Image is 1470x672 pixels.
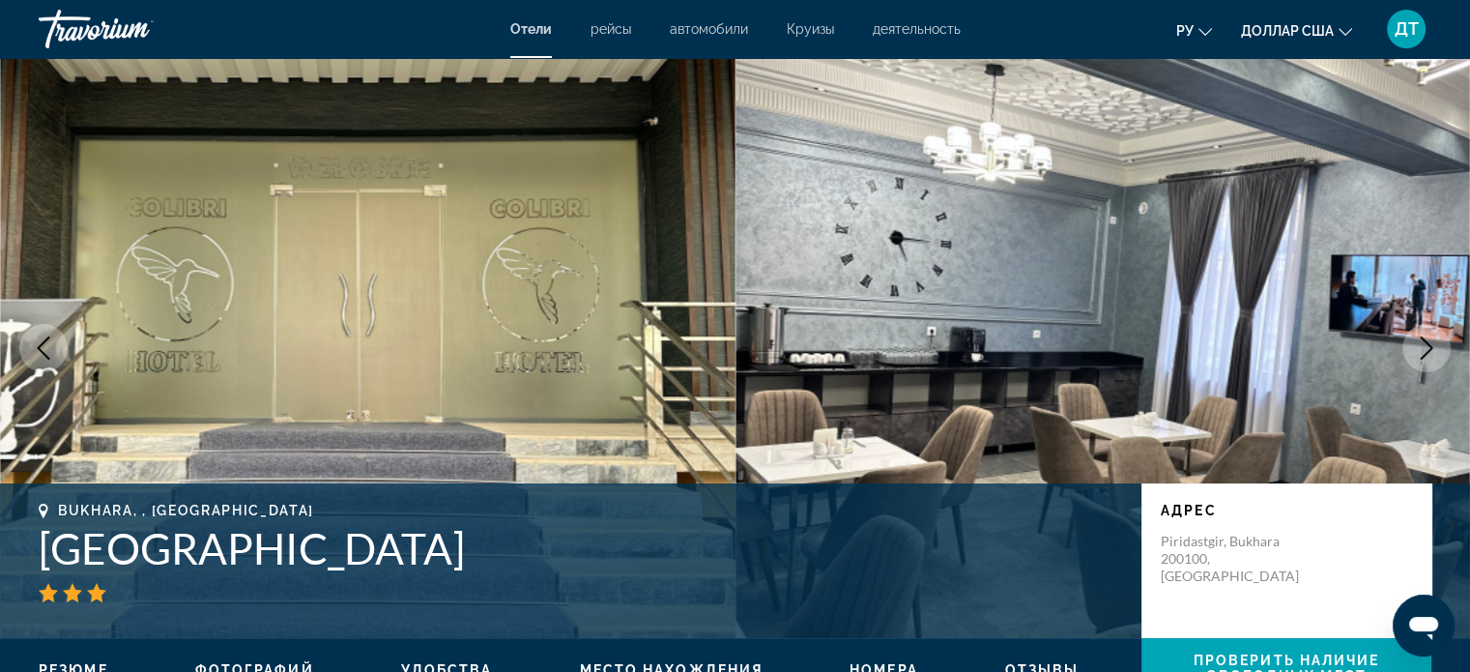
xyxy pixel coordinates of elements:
button: Изменить валюту [1241,16,1352,44]
font: ДТ [1395,18,1419,39]
font: доллар США [1241,23,1334,39]
a: рейсы [591,21,631,37]
span: Bukhara, , [GEOGRAPHIC_DATA] [58,503,314,518]
button: Previous image [19,324,68,372]
button: Next image [1402,324,1451,372]
button: Изменить язык [1176,16,1212,44]
a: Отели [510,21,552,37]
p: адрес [1161,503,1412,518]
p: Piridastgir, Bukhara 200100, [GEOGRAPHIC_DATA] [1161,533,1315,585]
font: ру [1176,23,1194,39]
iframe: Кнопка запуска окна обмена сообщениями [1393,595,1455,657]
h1: [GEOGRAPHIC_DATA] [39,523,1122,573]
a: Круизы [787,21,834,37]
a: деятельность [873,21,961,37]
a: Травориум [39,4,232,54]
button: Меню пользователя [1381,9,1431,49]
a: автомобили [670,21,748,37]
